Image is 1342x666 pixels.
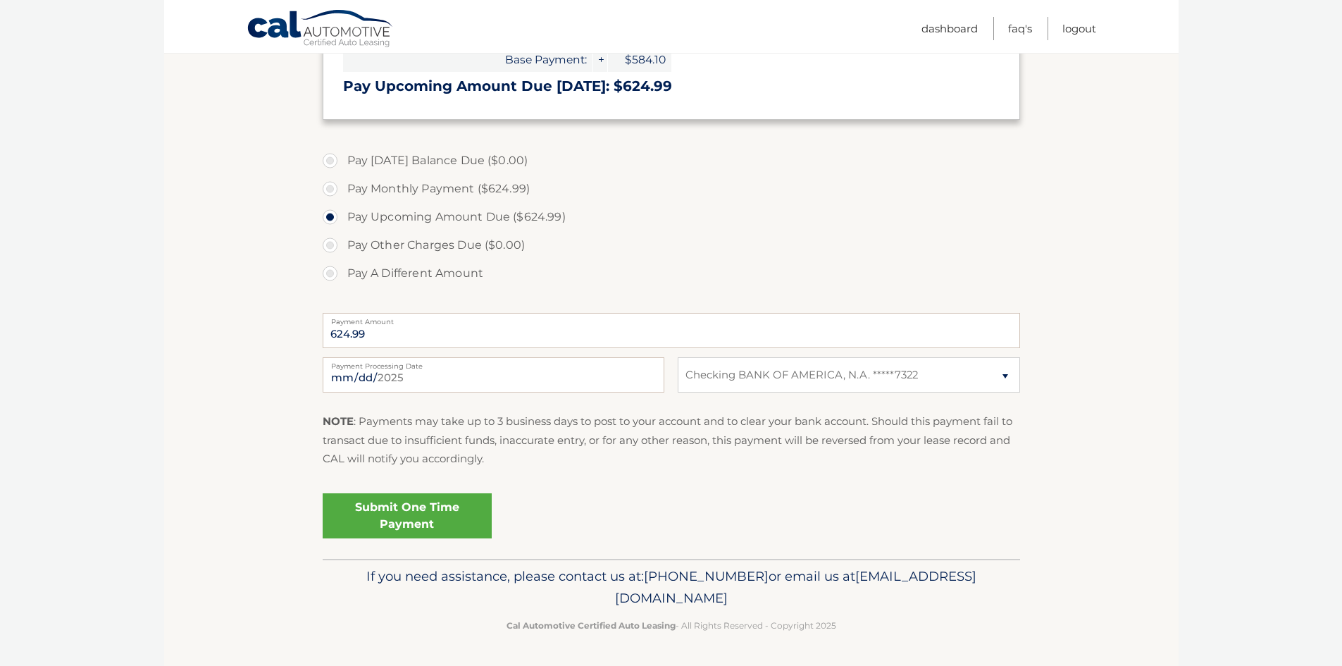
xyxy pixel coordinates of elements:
strong: NOTE [323,414,354,428]
a: FAQ's [1008,17,1032,40]
p: If you need assistance, please contact us at: or email us at [332,565,1011,610]
a: Submit One Time Payment [323,493,492,538]
label: Pay Other Charges Due ($0.00) [323,231,1020,259]
a: Logout [1062,17,1096,40]
span: + [593,47,607,72]
a: Dashboard [921,17,978,40]
a: Cal Automotive [247,9,394,50]
span: Base Payment: [343,47,592,72]
label: Pay Monthly Payment ($624.99) [323,175,1020,203]
span: [PHONE_NUMBER] [644,568,769,584]
input: Payment Amount [323,313,1020,348]
h3: Pay Upcoming Amount Due [DATE]: $624.99 [343,78,1000,95]
input: Payment Date [323,357,664,393]
strong: Cal Automotive Certified Auto Leasing [507,620,676,631]
span: $584.10 [608,47,671,72]
label: Payment Amount [323,313,1020,324]
p: : Payments may take up to 3 business days to post to your account and to clear your bank account.... [323,412,1020,468]
label: Pay [DATE] Balance Due ($0.00) [323,147,1020,175]
label: Pay Upcoming Amount Due ($624.99) [323,203,1020,231]
label: Pay A Different Amount [323,259,1020,288]
label: Payment Processing Date [323,357,664,369]
p: - All Rights Reserved - Copyright 2025 [332,618,1011,633]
